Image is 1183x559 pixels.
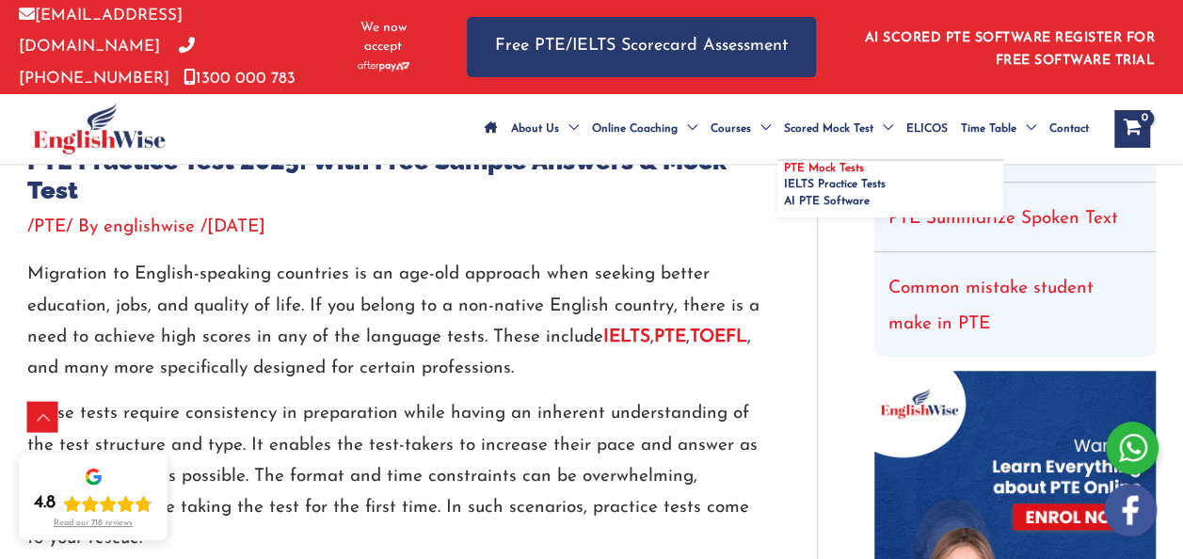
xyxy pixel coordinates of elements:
span: Menu Toggle [678,96,697,162]
a: ELICOS [900,96,954,162]
a: 1300 000 783 [184,71,296,87]
a: [PHONE_NUMBER] [19,39,195,86]
a: [EMAIL_ADDRESS][DOMAIN_NAME] [19,8,183,55]
span: Menu Toggle [1016,96,1036,162]
a: View Shopping Cart, empty [1114,110,1150,148]
a: AI PTE Software [777,194,1003,217]
a: Online CoachingMenu Toggle [585,96,704,162]
a: Common mistake student make in PTE [888,279,1094,333]
a: PTE [34,218,66,236]
p: These tests require consistency in preparation while having an inherent understanding of the test... [27,398,760,554]
a: AI SCORED PTE SOFTWARE REGISTER FOR FREE SOFTWARE TRIAL [865,31,1156,68]
a: englishwise [104,218,200,236]
span: Time Table [961,96,1016,162]
img: white-facebook.png [1104,484,1157,536]
a: PTE Summarize Spoken Text [888,210,1118,228]
span: Online Coaching [592,96,678,162]
span: Courses [711,96,751,162]
a: Scored Mock TestMenu Toggle [777,96,900,162]
a: CoursesMenu Toggle [704,96,777,162]
span: [DATE] [207,218,265,236]
span: Menu Toggle [559,96,579,162]
nav: Site Navigation: Main Menu [478,96,1095,162]
a: About UsMenu Toggle [504,96,585,162]
span: Menu Toggle [873,96,893,162]
a: Time TableMenu Toggle [954,96,1043,162]
img: Afterpay-Logo [358,61,409,72]
h1: PTE Practice Test 2025: With Free Sample Answers & Mock Test [27,147,760,205]
span: Menu Toggle [751,96,771,162]
span: Contact [1049,96,1089,162]
span: IELTS Practice Tests [784,179,886,190]
a: PTE Mock Tests [777,161,1003,177]
div: 4.8 [34,492,56,515]
a: IELTS Practice Tests [777,177,1003,193]
span: Scored Mock Test [784,96,873,162]
span: ELICOS [906,96,948,162]
aside: Header Widget 1 [854,16,1164,77]
div: / / By / [27,215,760,241]
img: cropped-ew-logo [33,103,166,154]
div: Read our 718 reviews [54,519,133,529]
a: IELTS [603,328,650,346]
a: PTE [654,328,686,346]
a: TOEFL [690,328,747,346]
span: englishwise [104,218,195,236]
span: About Us [511,96,559,162]
p: Migration to English-speaking countries is an age-old approach when seeking better education, job... [27,259,760,384]
span: AI PTE Software [784,196,870,207]
div: Rating: 4.8 out of 5 [34,492,152,515]
a: Contact [1043,96,1095,162]
span: We now accept [347,19,420,56]
a: Free PTE/IELTS Scorecard Assessment [467,17,816,76]
span: PTE Mock Tests [784,163,864,174]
